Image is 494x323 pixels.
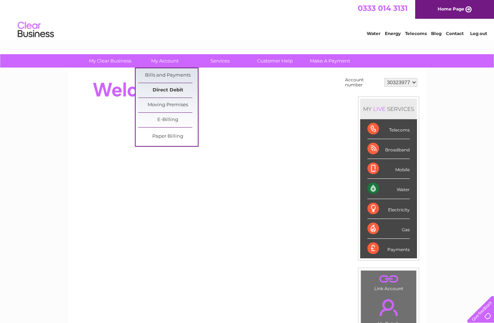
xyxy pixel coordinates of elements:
[405,31,427,36] a: Telecoms
[367,159,410,179] div: Mobile
[138,129,198,144] a: Paper Billing
[363,295,414,320] a: .
[367,139,410,159] div: Broadband
[300,54,360,68] a: Make A Payment
[446,31,464,36] a: Contact
[135,54,195,68] a: My Account
[372,105,387,112] div: LIVE
[367,219,410,239] div: Gas
[190,54,250,68] a: Services
[367,199,410,219] div: Electricity
[245,54,305,68] a: Customer Help
[138,68,198,83] a: Bills and Payments
[385,31,401,36] a: Energy
[358,4,408,13] a: 0333 014 3131
[367,31,380,36] a: Water
[361,270,417,293] td: Link Account
[367,239,410,258] div: Payments
[367,179,410,199] div: Water
[138,83,198,98] a: Direct Debit
[367,119,410,139] div: Telecoms
[138,98,198,112] a: Moving Premises
[138,113,198,127] a: E-Billing
[17,19,54,41] img: logo.png
[80,54,140,68] a: My Clear Business
[77,4,418,35] div: Clear Business is a trading name of Verastar Limited (registered in [GEOGRAPHIC_DATA] No. 3667643...
[470,31,487,36] a: Log out
[360,99,417,119] div: MY SERVICES
[431,31,442,36] a: Blog
[343,76,383,89] td: Account number
[363,272,414,285] a: .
